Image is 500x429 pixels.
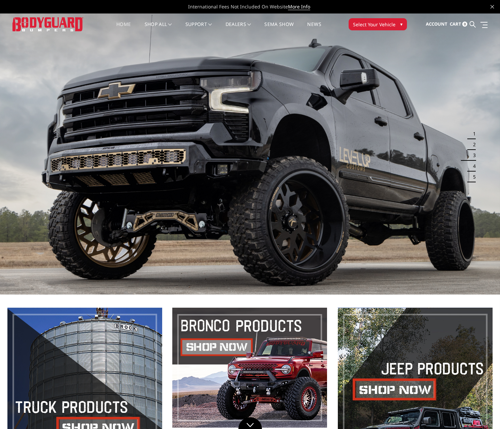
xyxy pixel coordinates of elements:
a: Cart 0 [450,15,467,33]
a: shop all [145,22,172,35]
span: ▾ [400,21,403,28]
button: 2 of 5 [469,139,476,150]
span: Select Your Vehicle [353,21,395,28]
a: Support [185,22,212,35]
iframe: Chat Widget [466,397,500,429]
a: More Info [288,3,310,10]
button: 4 of 5 [469,161,476,172]
button: Select Your Vehicle [349,18,407,30]
span: Account [426,21,447,27]
button: 1 of 5 [469,128,476,139]
button: 3 of 5 [469,150,476,161]
a: Account [426,15,447,33]
span: 0 [462,22,467,27]
a: News [307,22,321,35]
button: 5 of 5 [469,172,476,182]
a: SEMA Show [264,22,294,35]
span: Cart [450,21,461,27]
a: Home [116,22,131,35]
img: BODYGUARD BUMPERS [12,17,83,31]
a: Dealers [226,22,251,35]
